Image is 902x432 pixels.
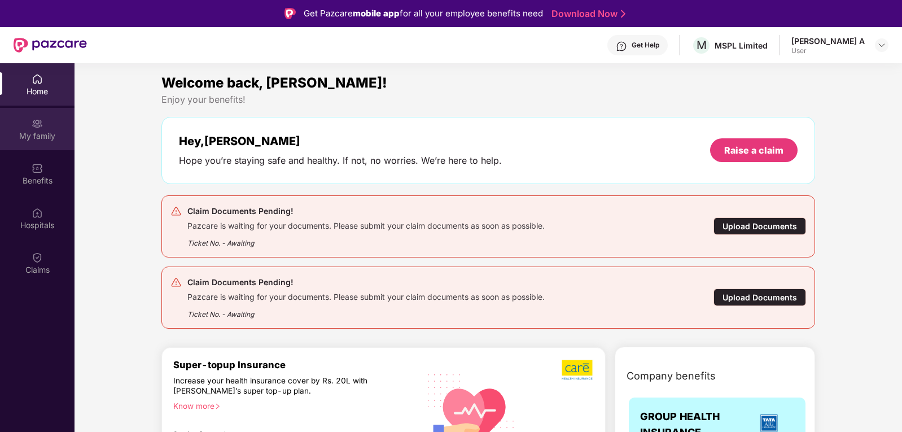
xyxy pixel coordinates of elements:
[161,94,815,106] div: Enjoy your benefits!
[32,252,43,263] img: svg+xml;base64,PHN2ZyBpZD0iQ2xhaW0iIHhtbG5zPSJodHRwOi8vd3d3LnczLm9yZy8yMDAwL3N2ZyIgd2lkdGg9IjIwIi...
[187,204,545,218] div: Claim Documents Pending!
[32,163,43,174] img: svg+xml;base64,PHN2ZyBpZD0iQmVuZWZpdHMiIHhtbG5zPSJodHRwOi8vd3d3LnczLm9yZy8yMDAwL3N2ZyIgd2lkdGg9Ij...
[173,359,418,370] div: Super-topup Insurance
[187,218,545,231] div: Pazcare is waiting for your documents. Please submit your claim documents as soon as possible.
[551,8,622,20] a: Download Now
[173,401,411,409] div: Know more
[14,38,87,53] img: New Pazcare Logo
[32,118,43,129] img: svg+xml;base64,PHN2ZyB3aWR0aD0iMjAiIGhlaWdodD0iMjAiIHZpZXdCb3g9IjAgMCAyMCAyMCIgZmlsbD0ibm9uZSIgeG...
[170,206,182,217] img: svg+xml;base64,PHN2ZyB4bWxucz0iaHR0cDovL3d3dy53My5vcmcvMjAwMC9zdmciIHdpZHRoPSIyNCIgaGVpZ2h0PSIyNC...
[214,403,221,409] span: right
[353,8,400,19] strong: mobile app
[715,40,768,51] div: MSPL Limited
[187,289,545,302] div: Pazcare is waiting for your documents. Please submit your claim documents as soon as possible.
[32,73,43,85] img: svg+xml;base64,PHN2ZyBpZD0iSG9tZSIgeG1sbnM9Imh0dHA6Ly93d3cudzMub3JnLzIwMDAvc3ZnIiB3aWR0aD0iMjAiIG...
[697,38,707,52] span: M
[791,36,865,46] div: [PERSON_NAME] A
[562,359,594,381] img: b5dec4f62d2307b9de63beb79f102df3.png
[170,277,182,288] img: svg+xml;base64,PHN2ZyB4bWxucz0iaHR0cDovL3d3dy53My5vcmcvMjAwMC9zdmciIHdpZHRoPSIyNCIgaGVpZ2h0PSIyNC...
[724,144,783,156] div: Raise a claim
[187,231,545,248] div: Ticket No. - Awaiting
[616,41,627,52] img: svg+xml;base64,PHN2ZyBpZD0iSGVscC0zMngzMiIgeG1sbnM9Imh0dHA6Ly93d3cudzMub3JnLzIwMDAvc3ZnIiB3aWR0aD...
[877,41,886,50] img: svg+xml;base64,PHN2ZyBpZD0iRHJvcGRvd24tMzJ4MzIiIHhtbG5zPSJodHRwOi8vd3d3LnczLm9yZy8yMDAwL3N2ZyIgd2...
[304,7,543,20] div: Get Pazcare for all your employee benefits need
[161,75,387,91] span: Welcome back, [PERSON_NAME]!
[791,46,865,55] div: User
[179,134,502,148] div: Hey, [PERSON_NAME]
[187,302,545,320] div: Ticket No. - Awaiting
[284,8,296,19] img: Logo
[32,207,43,219] img: svg+xml;base64,PHN2ZyBpZD0iSG9zcGl0YWxzIiB4bWxucz0iaHR0cDovL3d3dy53My5vcmcvMjAwMC9zdmciIHdpZHRoPS...
[713,289,806,306] div: Upload Documents
[179,155,502,167] div: Hope you’re staying safe and healthy. If not, no worries. We’re here to help.
[713,217,806,235] div: Upload Documents
[173,376,370,396] div: Increase your health insurance cover by Rs. 20L with [PERSON_NAME]’s super top-up plan.
[627,368,716,384] span: Company benefits
[187,276,545,289] div: Claim Documents Pending!
[632,41,659,50] div: Get Help
[621,8,625,20] img: Stroke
